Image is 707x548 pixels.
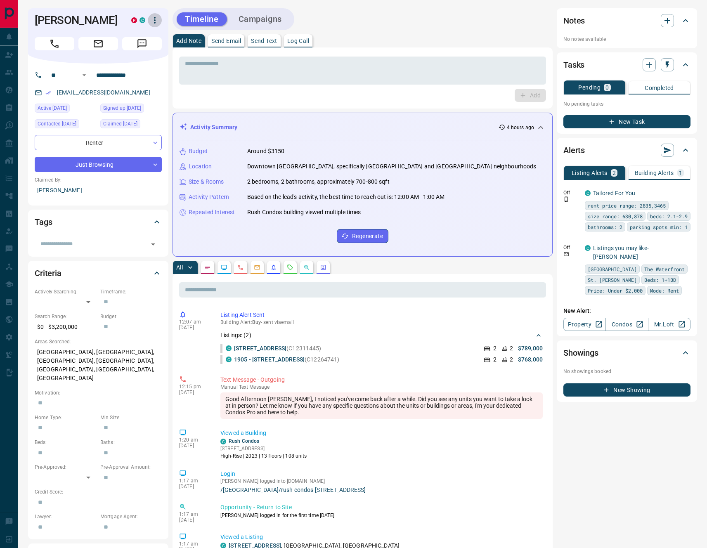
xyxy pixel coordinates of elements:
[179,484,208,489] p: [DATE]
[563,343,690,363] div: Showings
[563,251,569,257] svg: Email
[251,38,277,44] p: Send Text
[679,170,682,176] p: 1
[220,376,543,384] p: Text Message - Outgoing
[57,89,150,96] a: [EMAIL_ADDRESS][DOMAIN_NAME]
[588,223,622,231] span: bathrooms: 2
[220,470,543,478] p: Login
[122,37,162,50] span: Message
[176,265,183,270] p: All
[35,184,162,197] p: [PERSON_NAME]
[645,85,674,91] p: Completed
[247,162,536,171] p: Downtown [GEOGRAPHIC_DATA], specifically [GEOGRAPHIC_DATA] and [GEOGRAPHIC_DATA] neighbourhoods
[507,124,534,131] p: 4 hours ago
[100,288,162,295] p: Timeframe:
[103,104,141,112] span: Signed up [DATE]
[593,190,635,196] a: Tailored For You
[585,190,591,196] div: condos.ca
[189,208,235,217] p: Repeated Interest
[179,517,208,523] p: [DATE]
[563,144,585,157] h2: Alerts
[189,147,208,156] p: Budget
[585,245,591,251] div: condos.ca
[35,157,162,172] div: Just Browsing
[35,135,162,150] div: Renter
[254,264,260,271] svg: Emails
[605,85,609,90] p: 0
[35,212,162,232] div: Tags
[234,355,339,364] p: (C12264741)
[100,313,162,320] p: Budget:
[179,384,208,390] p: 12:15 pm
[79,70,89,80] button: Open
[35,513,96,520] p: Lawyer:
[179,541,208,547] p: 1:17 am
[35,345,162,385] p: [GEOGRAPHIC_DATA], [GEOGRAPHIC_DATA], [GEOGRAPHIC_DATA], [GEOGRAPHIC_DATA], [GEOGRAPHIC_DATA], [G...
[563,196,569,202] svg: Push Notification Only
[303,264,310,271] svg: Opportunities
[38,120,76,128] span: Contacted [DATE]
[337,229,388,243] button: Regenerate
[220,331,251,340] p: Listings: ( 2 )
[179,325,208,331] p: [DATE]
[644,276,676,284] span: Beds: 1+1BD
[220,452,307,460] p: High-Rise | 2023 | 13 floors | 108 units
[493,355,497,364] p: 2
[140,17,145,23] div: condos.ca
[247,208,361,217] p: Rush Condos building viewed multiple times
[177,12,227,26] button: Timeline
[563,383,690,397] button: New Showing
[100,119,162,131] div: Mon Nov 02 2020
[644,265,685,273] span: The Waterfront
[35,119,96,131] div: Tue Jul 01 2025
[220,503,543,512] p: Opportunity - Return to Site
[35,439,96,446] p: Beds:
[518,355,543,364] p: $768,000
[35,263,162,283] div: Criteria
[100,414,162,421] p: Min Size:
[221,264,227,271] svg: Lead Browsing Activity
[220,319,543,325] p: Building Alert : - sent via email
[578,85,601,90] p: Pending
[563,307,690,315] p: New Alert:
[35,37,74,50] span: Call
[230,12,290,26] button: Campaigns
[35,389,162,397] p: Motivation:
[220,384,238,390] span: manual
[593,245,649,260] a: Listings you may like-[PERSON_NAME]
[320,264,326,271] svg: Agent Actions
[179,437,208,443] p: 1:20 am
[287,264,293,271] svg: Requests
[270,264,277,271] svg: Listing Alerts
[563,140,690,160] div: Alerts
[510,344,513,353] p: 2
[563,35,690,43] p: No notes available
[35,338,162,345] p: Areas Searched:
[189,193,229,201] p: Activity Pattern
[35,320,96,334] p: $0 - $3,200,000
[650,286,679,295] span: Mode: Rent
[35,215,52,229] h2: Tags
[648,318,690,331] a: Mr.Loft
[518,344,543,353] p: $789,000
[563,368,690,375] p: No showings booked
[493,344,497,353] p: 2
[588,276,637,284] span: St. [PERSON_NAME]
[220,512,543,519] p: [PERSON_NAME] logged in for the first time [DATE]
[35,414,96,421] p: Home Type:
[176,38,201,44] p: Add Note
[247,177,390,186] p: 2 bedrooms, 2 bathrooms, approximately 700-800 sqft
[220,384,543,390] p: Text Message
[147,239,159,250] button: Open
[247,193,445,201] p: Based on the lead's activity, the best time to reach out is: 12:00 AM - 1:00 AM
[234,345,286,352] a: [STREET_ADDRESS]
[179,478,208,484] p: 1:17 am
[563,318,606,331] a: Property
[229,438,259,444] a: Rush Condos
[179,319,208,325] p: 12:07 am
[563,58,584,71] h2: Tasks
[588,265,637,273] span: [GEOGRAPHIC_DATA]
[189,177,224,186] p: Size & Rooms
[179,390,208,395] p: [DATE]
[220,533,543,541] p: Viewed a Listing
